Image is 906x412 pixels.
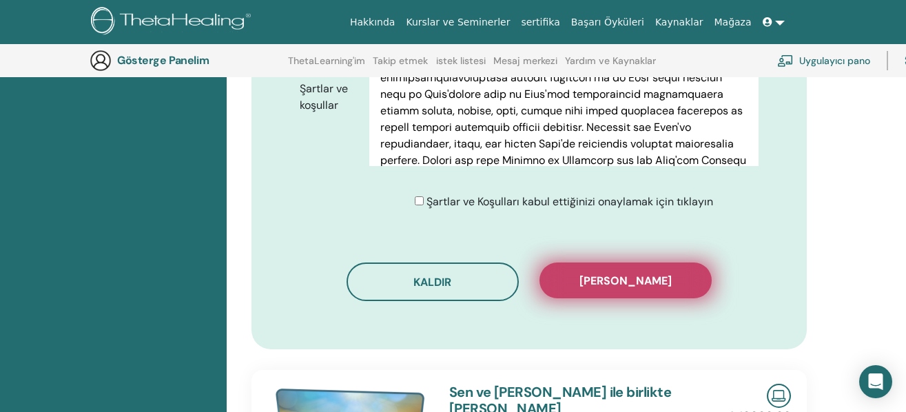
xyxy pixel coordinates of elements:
[350,17,395,28] font: Hakkında
[859,365,892,398] div: Open Intercom Messenger
[708,10,756,35] a: Mağaza
[571,17,644,28] font: Başarı Öyküleri
[373,55,428,77] a: Takip etmek
[493,55,557,77] a: Mesaj merkezi
[373,54,428,67] font: Takip etmek
[777,54,794,67] img: chalkboard-teacher.svg
[288,55,365,77] a: ThetaLearning'im
[344,10,401,35] a: Hakkında
[521,17,559,28] font: sertifika
[347,262,519,301] button: kaldır
[799,55,870,68] font: Uygulayıcı pano
[565,55,656,77] a: Yardım ve Kaynaklar
[400,10,515,35] a: Kurslar ve Seminerler
[539,262,712,298] button: [PERSON_NAME]
[515,10,565,35] a: sertifika
[565,54,656,67] font: Yardım ve Kaynaklar
[493,54,557,67] font: Mesaj merkezi
[288,54,365,67] font: ThetaLearning'im
[650,10,709,35] a: Kaynaklar
[117,53,209,68] font: Gösterge Panelim
[300,81,348,112] font: Şartlar ve koşullar
[767,384,791,408] img: Canlı Çevrimiçi Seminer
[566,10,650,35] a: Başarı Öyküleri
[655,17,703,28] font: Kaynaklar
[579,274,672,288] font: [PERSON_NAME]
[91,7,256,38] img: logo.png
[777,45,870,76] a: Uygulayıcı pano
[90,50,112,72] img: generic-user-icon.jpg
[436,55,486,77] a: istek listesi
[714,17,751,28] font: Mağaza
[436,54,486,67] font: istek listesi
[426,194,713,209] font: Şartlar ve Koşulları kabul ettiğinizi onaylamak için tıklayın
[406,17,510,28] font: Kurslar ve Seminerler
[413,275,451,289] font: kaldır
